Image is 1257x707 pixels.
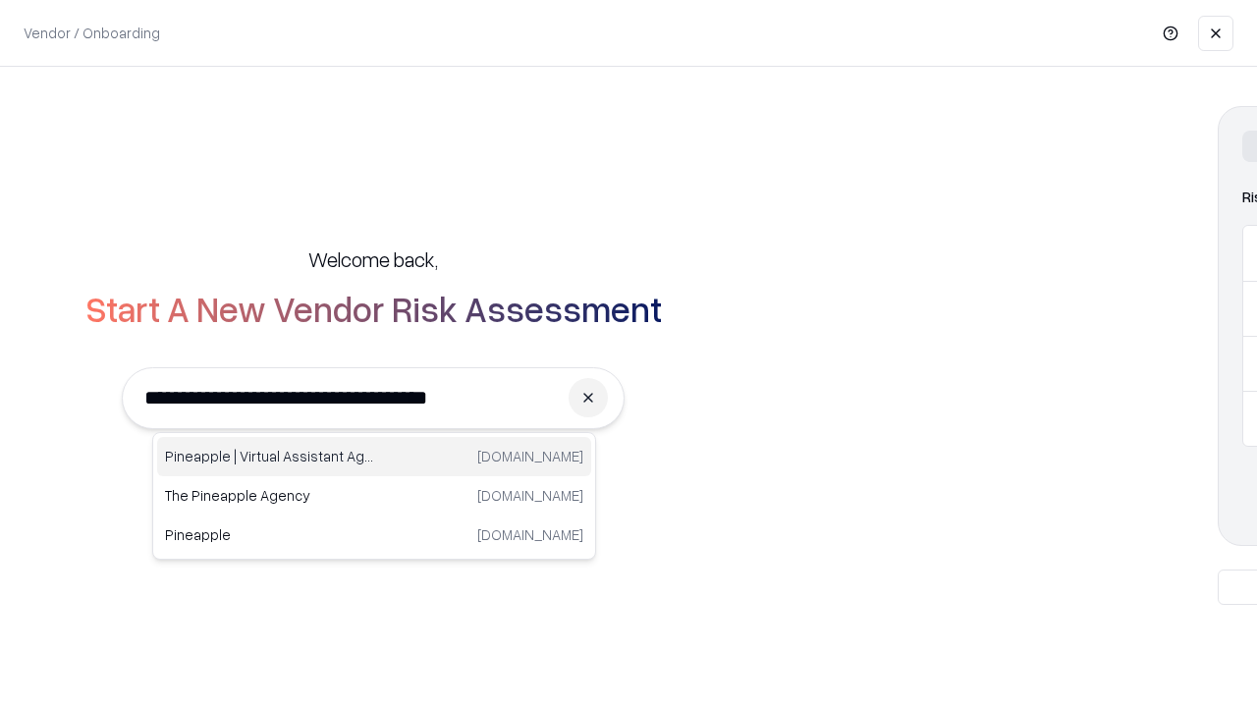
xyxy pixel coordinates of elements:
[477,446,583,466] p: [DOMAIN_NAME]
[165,446,374,466] p: Pineapple | Virtual Assistant Agency
[308,245,438,273] h5: Welcome back,
[477,485,583,506] p: [DOMAIN_NAME]
[85,289,662,328] h2: Start A New Vendor Risk Assessment
[165,524,374,545] p: Pineapple
[152,432,596,560] div: Suggestions
[477,524,583,545] p: [DOMAIN_NAME]
[165,485,374,506] p: The Pineapple Agency
[24,23,160,43] p: Vendor / Onboarding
